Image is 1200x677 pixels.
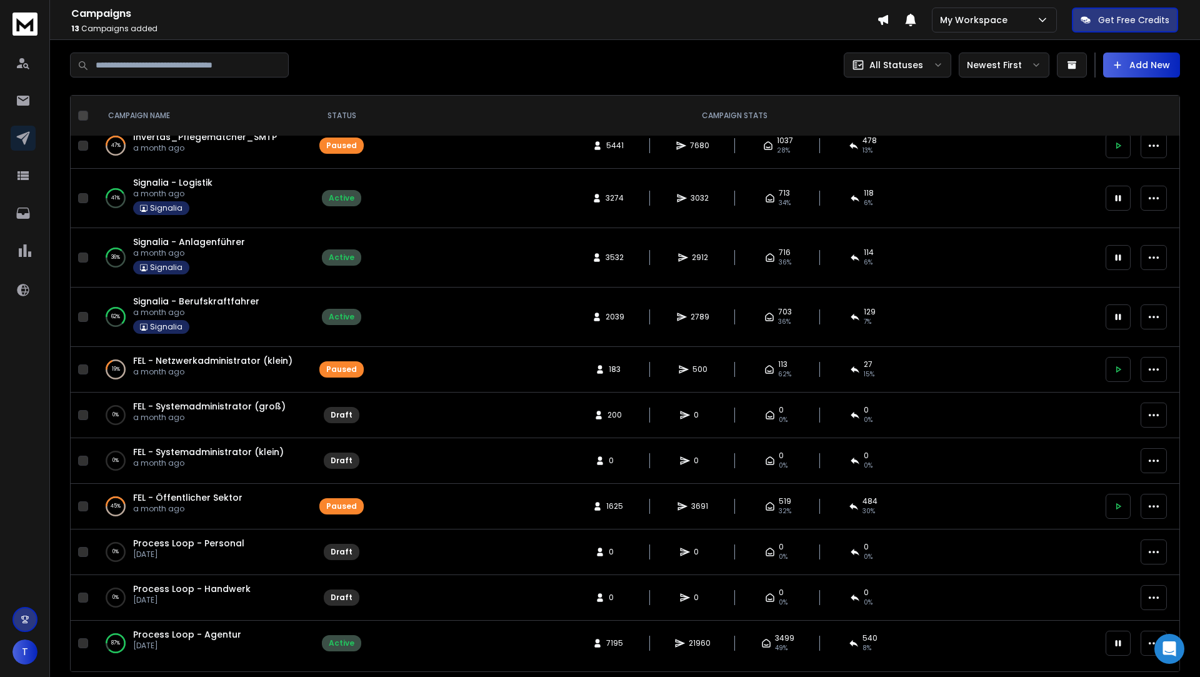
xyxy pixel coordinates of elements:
span: 0% [864,415,872,425]
span: 540 [862,633,877,643]
th: CAMPAIGN NAME [93,96,312,136]
span: 3532 [606,253,624,263]
p: 47 % [111,139,121,152]
span: 36 % [779,258,791,268]
p: 36 % [111,251,120,264]
div: Paused [326,364,357,374]
td: 0%Process Loop - Handwerk[DATE] [93,575,312,621]
span: 0% [779,552,787,562]
span: 500 [692,364,707,374]
span: 0% [779,598,787,608]
p: Signalia [150,203,182,213]
span: 3032 [691,193,709,203]
p: a month ago [133,413,286,423]
p: Signalia [150,263,182,273]
button: T [12,639,37,664]
span: 6 % [864,198,872,208]
span: 2039 [606,312,624,322]
p: Get Free Credits [1098,14,1169,26]
a: FEL - Netzwerkadministrator (klein) [133,354,292,367]
td: 19%FEL - Netzwerkadministrator (klein)a month ago [93,347,312,393]
p: 62 % [111,311,120,323]
div: Draft [331,547,352,557]
span: FEL - Öffentlicher Sektor [133,491,242,504]
p: All Statuses [869,59,923,71]
h1: Campaigns [71,6,877,21]
span: 1625 [606,501,623,511]
a: FEL - Systemadministrator (klein) [133,446,284,458]
p: 19 % [112,363,120,376]
span: 0 [694,410,706,420]
span: 7195 [606,638,623,648]
th: STATUS [312,96,371,136]
span: 0% [864,461,872,471]
span: 118 [864,188,874,198]
span: 2789 [691,312,709,322]
span: 32 % [779,506,791,516]
a: Process Loop - Agentur [133,628,241,641]
span: 0 [609,547,621,557]
div: Draft [331,410,352,420]
span: 113 [778,359,787,369]
span: 0 [779,451,784,461]
span: 0 [609,456,621,466]
p: a month ago [133,308,259,318]
td: 45%FEL - Öffentlicher Sektora month ago [93,484,312,529]
span: 0 [609,593,621,603]
a: Signalia - Anlagenführer [133,236,245,248]
span: 30 % [862,506,875,516]
p: [DATE] [133,641,241,651]
span: 3691 [691,501,708,511]
span: 183 [609,364,621,374]
span: 36 % [778,317,791,327]
span: 1037 [777,136,793,146]
span: 478 [862,136,877,146]
span: 7 % [864,317,871,327]
span: 5441 [606,141,624,151]
span: 15 % [864,369,874,379]
span: 8 % [862,643,871,653]
span: 3499 [775,633,794,643]
p: Signalia [150,322,182,332]
p: 0 % [112,409,119,421]
p: a month ago [133,458,284,468]
p: a month ago [133,367,292,377]
span: 484 [862,496,877,506]
p: [DATE] [133,595,251,605]
span: 0 [694,456,706,466]
div: Paused [326,141,357,151]
span: 519 [779,496,791,506]
a: Signalia - Berufskraftfahrer [133,295,259,308]
p: a month ago [133,189,212,199]
span: 703 [778,307,792,317]
a: Process Loop - Handwerk [133,583,251,595]
div: Draft [331,593,352,603]
p: 41 % [111,192,120,204]
button: Get Free Credits [1072,8,1178,33]
button: Add New [1103,53,1180,78]
a: FEL - Systemadministrator (groß) [133,400,286,413]
p: My Workspace [940,14,1012,26]
span: 0 [694,593,706,603]
span: 0 [779,588,784,598]
span: 21960 [689,638,711,648]
span: 713 [779,188,790,198]
button: Newest First [959,53,1049,78]
span: 0 [864,451,869,461]
a: Process Loop - Personal [133,537,244,549]
span: 7680 [690,141,709,151]
div: Active [329,312,354,322]
td: 62%Signalia - Berufskraftfahrera month agoSignalia [93,288,312,347]
span: 49 % [775,643,787,653]
td: 36%Signalia - Anlagenführera month agoSignalia [93,228,312,288]
p: a month ago [133,143,277,153]
p: [DATE] [133,549,244,559]
span: Invertas_Pflegematcher_SMTP [133,131,277,143]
